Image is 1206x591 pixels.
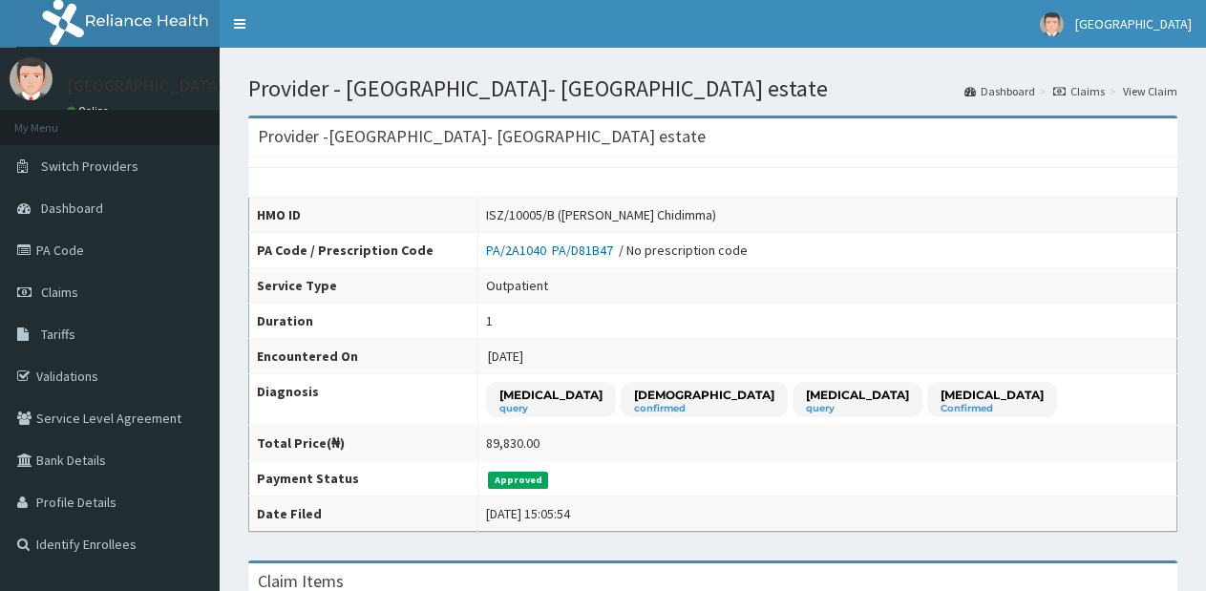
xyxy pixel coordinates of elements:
span: Tariffs [41,326,75,343]
div: Outpatient [486,276,548,295]
span: [GEOGRAPHIC_DATA] [1075,15,1192,32]
img: User Image [10,57,53,100]
a: PA/D81B47 [552,242,619,259]
a: Claims [1053,83,1105,99]
th: PA Code / Prescription Code [249,233,478,268]
th: Encountered On [249,339,478,374]
a: Dashboard [964,83,1035,99]
small: confirmed [634,404,774,413]
a: Online [67,104,113,117]
p: [GEOGRAPHIC_DATA] [67,77,224,95]
p: [MEDICAL_DATA] [499,387,603,403]
div: 89,830.00 [486,433,540,453]
p: [MEDICAL_DATA] [941,387,1044,403]
p: [MEDICAL_DATA] [806,387,909,403]
th: Payment Status [249,461,478,496]
h1: Provider - [GEOGRAPHIC_DATA]- [GEOGRAPHIC_DATA] estate [248,76,1177,101]
small: query [806,404,909,413]
p: [DEMOGRAPHIC_DATA] [634,387,774,403]
div: 1 [486,311,493,330]
th: Diagnosis [249,374,478,426]
span: Switch Providers [41,158,138,175]
a: View Claim [1123,83,1177,99]
a: PA/2A1040 [486,242,552,259]
th: Duration [249,304,478,339]
span: Approved [488,472,548,489]
small: query [499,404,603,413]
th: Total Price(₦) [249,426,478,461]
span: Claims [41,284,78,301]
th: Date Filed [249,496,478,532]
div: [DATE] 15:05:54 [486,504,570,523]
div: / No prescription code [486,241,748,260]
div: ISZ/10005/B ([PERSON_NAME] Chidimma) [486,205,716,224]
th: HMO ID [249,198,478,233]
h3: Provider - [GEOGRAPHIC_DATA]- [GEOGRAPHIC_DATA] estate [258,128,706,145]
h3: Claim Items [258,573,344,590]
th: Service Type [249,268,478,304]
span: Dashboard [41,200,103,217]
img: User Image [1040,12,1064,36]
span: [DATE] [488,348,523,365]
small: Confirmed [941,404,1044,413]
